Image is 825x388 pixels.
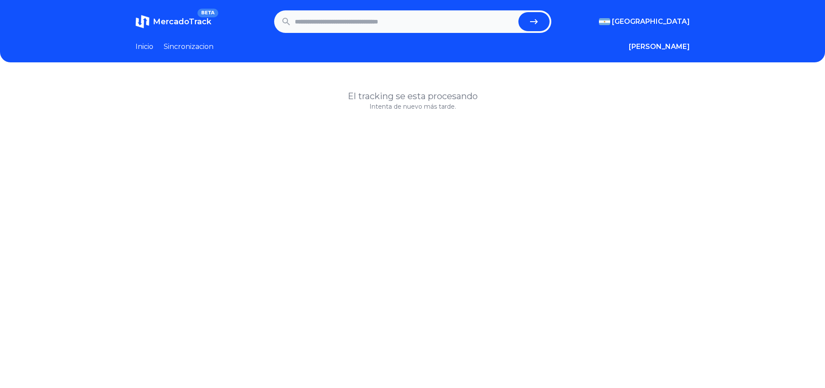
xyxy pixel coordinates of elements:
[599,16,690,27] button: [GEOGRAPHIC_DATA]
[136,90,690,102] h1: El tracking se esta procesando
[153,17,211,26] span: MercadoTrack
[136,15,211,29] a: MercadoTrackBETA
[599,18,610,25] img: Argentina
[629,42,690,52] button: [PERSON_NAME]
[136,42,153,52] a: Inicio
[164,42,214,52] a: Sincronizacion
[197,9,218,17] span: BETA
[612,16,690,27] span: [GEOGRAPHIC_DATA]
[136,102,690,111] p: Intenta de nuevo más tarde.
[136,15,149,29] img: MercadoTrack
